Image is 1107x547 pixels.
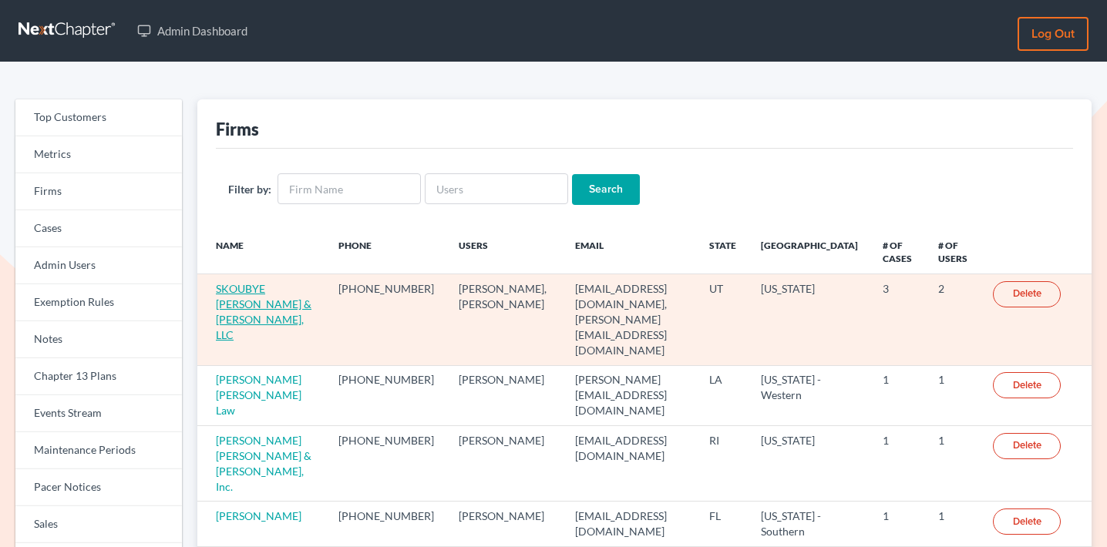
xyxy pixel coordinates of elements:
td: [US_STATE] [749,426,871,502]
td: [US_STATE] - Southern [749,502,871,546]
a: Delete [993,433,1061,459]
td: 1 [926,502,981,546]
a: [PERSON_NAME] [PERSON_NAME] & [PERSON_NAME], Inc. [216,434,311,493]
td: RI [697,426,749,502]
td: [EMAIL_ADDRESS][DOMAIN_NAME], [PERSON_NAME][EMAIL_ADDRESS][DOMAIN_NAME] [563,274,696,365]
th: # of Cases [870,230,925,274]
input: Search [572,174,640,205]
td: 2 [926,274,981,365]
td: 1 [926,426,981,502]
a: Admin Users [15,247,182,284]
td: [US_STATE] [749,274,871,365]
a: Delete [993,372,1061,398]
a: Metrics [15,136,182,173]
td: [PHONE_NUMBER] [326,365,446,425]
a: Exemption Rules [15,284,182,321]
th: Users [446,230,563,274]
a: Notes [15,321,182,358]
th: State [697,230,749,274]
td: [PHONE_NUMBER] [326,502,446,546]
a: Events Stream [15,395,182,432]
a: Admin Dashboard [130,17,255,45]
td: 1 [870,502,925,546]
td: [EMAIL_ADDRESS][DOMAIN_NAME] [563,502,696,546]
th: Name [197,230,326,274]
td: [PERSON_NAME], [PERSON_NAME] [446,274,563,365]
a: [PERSON_NAME] [PERSON_NAME] Law [216,373,301,417]
a: [PERSON_NAME] [216,509,301,522]
a: Pacer Notices [15,469,182,506]
td: LA [697,365,749,425]
a: Delete [993,508,1061,535]
label: Filter by: [228,181,271,197]
a: Maintenance Periods [15,432,182,469]
a: Firms [15,173,182,210]
td: UT [697,274,749,365]
a: Log out [1018,17,1088,51]
td: 1 [870,365,925,425]
div: Firms [216,118,259,140]
td: [PERSON_NAME] [446,426,563,502]
td: FL [697,502,749,546]
a: Cases [15,210,182,247]
input: Users [425,173,568,204]
a: Delete [993,281,1061,307]
td: 1 [870,426,925,502]
a: Chapter 13 Plans [15,358,182,395]
a: SKOUBYE [PERSON_NAME] & [PERSON_NAME], LLC [216,282,311,341]
td: [PHONE_NUMBER] [326,274,446,365]
td: [EMAIL_ADDRESS][DOMAIN_NAME] [563,426,696,502]
td: 3 [870,274,925,365]
td: [PERSON_NAME] [446,365,563,425]
td: [PERSON_NAME][EMAIL_ADDRESS][DOMAIN_NAME] [563,365,696,425]
th: # of Users [926,230,981,274]
th: Phone [326,230,446,274]
th: Email [563,230,696,274]
input: Firm Name [278,173,421,204]
td: 1 [926,365,981,425]
td: [PHONE_NUMBER] [326,426,446,502]
td: [US_STATE] - Western [749,365,871,425]
a: Top Customers [15,99,182,136]
td: [PERSON_NAME] [446,502,563,546]
a: Sales [15,506,182,543]
th: [GEOGRAPHIC_DATA] [749,230,871,274]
